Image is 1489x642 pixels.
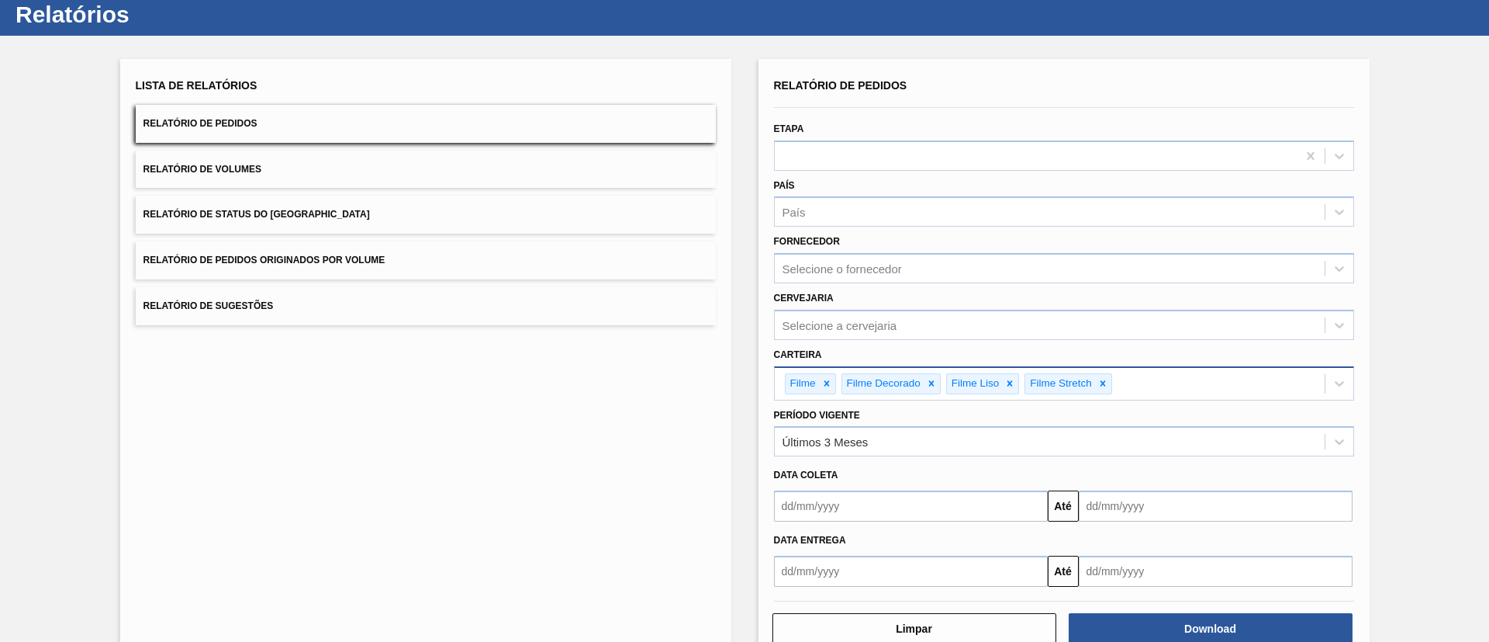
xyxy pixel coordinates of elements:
button: Relatório de Pedidos Originados por Volume [136,241,716,279]
button: Até [1048,491,1079,522]
button: Até [1048,556,1079,587]
span: Data Entrega [774,535,846,546]
label: Fornecedor [774,236,840,247]
label: Período Vigente [774,410,860,421]
label: Carteira [774,349,822,360]
div: País [783,206,806,219]
span: Relatório de Pedidos [774,79,907,92]
label: País [774,180,795,191]
button: Relatório de Sugestões [136,287,716,325]
div: Selecione o fornecedor [783,262,902,276]
div: Filme Stretch [1025,374,1094,394]
div: Últimos 3 Meses [783,436,869,449]
button: Relatório de Status do [GEOGRAPHIC_DATA] [136,196,716,234]
div: Filme Liso [947,374,1002,394]
span: Relatório de Pedidos [143,118,257,129]
span: Lista de Relatórios [136,79,257,92]
input: dd/mm/yyyy [1079,491,1353,522]
input: dd/mm/yyyy [1079,556,1353,587]
button: Relatório de Pedidos [136,105,716,143]
label: Etapa [774,123,804,134]
div: Selecione a cervejaria [783,318,897,331]
button: Relatório de Volumes [136,151,716,189]
div: Filme [786,374,818,394]
div: Filme Decorado [842,374,923,394]
span: Relatório de Volumes [143,164,261,175]
label: Cervejaria [774,293,834,304]
h1: Relatórios [16,5,291,23]
span: Relatório de Pedidos Originados por Volume [143,255,385,265]
input: dd/mm/yyyy [774,556,1048,587]
span: Relatório de Status do [GEOGRAPHIC_DATA] [143,209,370,220]
span: Data coleta [774,470,838,481]
span: Relatório de Sugestões [143,300,274,311]
input: dd/mm/yyyy [774,491,1048,522]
